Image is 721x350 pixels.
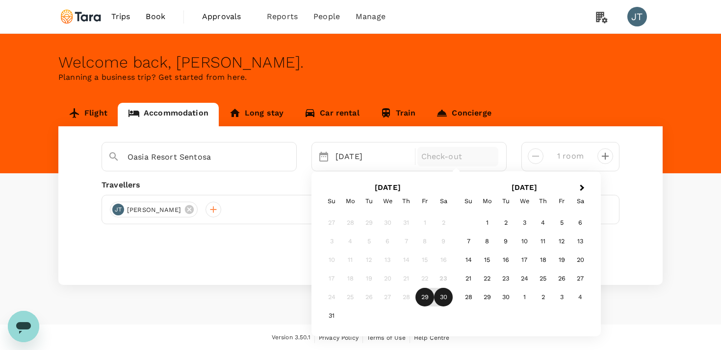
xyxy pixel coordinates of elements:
div: Not available Sunday, August 10th, 2025 [322,251,341,270]
span: Approvals [202,11,251,23]
div: Saturday [434,192,453,210]
button: Open [289,156,291,158]
div: Choose Wednesday, September 17th, 2025 [515,251,534,270]
div: Not available Saturday, August 9th, 2025 [434,233,453,251]
a: Accommodation [118,103,219,126]
div: Choose Monday, September 29th, 2025 [478,288,496,307]
div: Not available Sunday, August 17th, 2025 [322,270,341,288]
div: Not available Wednesday, August 27th, 2025 [378,288,397,307]
div: Choose Tuesday, September 23rd, 2025 [496,270,515,288]
div: Not available Monday, August 11th, 2025 [341,251,360,270]
div: Choose Thursday, September 18th, 2025 [534,251,552,270]
div: Not available Friday, August 15th, 2025 [415,251,434,270]
input: Add rooms [551,148,590,164]
div: Not available Saturday, August 23rd, 2025 [434,270,453,288]
span: [PERSON_NAME] [121,205,187,215]
div: JT [627,7,647,26]
div: Thursday [397,192,415,210]
div: JT[PERSON_NAME] [110,202,198,217]
div: Not available Wednesday, August 6th, 2025 [378,233,397,251]
img: Tara Climate Ltd [58,6,103,27]
div: Not available Monday, August 25th, 2025 [341,288,360,307]
div: Choose Friday, September 19th, 2025 [552,251,571,270]
div: Welcome back , [PERSON_NAME] . [58,53,663,71]
h2: [DATE] [319,183,456,192]
div: Choose Tuesday, September 30th, 2025 [496,288,515,307]
h2: [DATE] [456,183,593,192]
div: Choose Saturday, August 30th, 2025 [434,288,453,307]
div: Choose Wednesday, October 1st, 2025 [515,288,534,307]
a: Privacy Policy [319,332,359,343]
div: Choose Tuesday, September 9th, 2025 [496,233,515,251]
a: Help Centre [414,332,450,343]
span: Terms of Use [367,334,406,341]
div: Saturday [571,192,590,210]
div: Friday [415,192,434,210]
div: Choose Friday, October 3rd, 2025 [552,288,571,307]
button: decrease [597,148,613,164]
a: Long stay [219,103,294,126]
div: Not available Thursday, August 21st, 2025 [397,270,415,288]
div: JT [112,204,124,215]
iframe: Button to launch messaging window [8,311,39,342]
a: Concierge [426,103,501,126]
div: Choose Sunday, September 7th, 2025 [459,233,478,251]
div: Choose Saturday, September 6th, 2025 [571,214,590,233]
div: Choose Sunday, August 31st, 2025 [322,307,341,326]
div: Choose Saturday, September 20th, 2025 [571,251,590,270]
div: Thursday [534,192,552,210]
input: Search cities, hotels, work locations [128,149,263,164]
div: Sunday [322,192,341,210]
div: Not available Thursday, August 7th, 2025 [397,233,415,251]
div: Choose Tuesday, September 16th, 2025 [496,251,515,270]
div: Choose Sunday, September 14th, 2025 [459,251,478,270]
div: Choose Wednesday, September 3rd, 2025 [515,214,534,233]
div: Not available Wednesday, August 20th, 2025 [378,270,397,288]
div: Tuesday [360,192,378,210]
div: Not available Monday, August 18th, 2025 [341,270,360,288]
div: Not available Friday, August 29th, 2025 [415,288,434,307]
div: Choose Sunday, September 21st, 2025 [459,270,478,288]
div: Monday [478,192,496,210]
div: Not available Tuesday, July 29th, 2025 [360,214,378,233]
div: Not available Saturday, August 16th, 2025 [434,251,453,270]
div: Sunday [459,192,478,210]
div: Choose Wednesday, September 24th, 2025 [515,270,534,288]
div: Not available Tuesday, August 19th, 2025 [360,270,378,288]
div: Month September, 2025 [459,214,590,307]
a: Train [370,103,426,126]
div: Tuesday [496,192,515,210]
button: Next Month [575,181,591,196]
div: Choose Friday, September 5th, 2025 [552,214,571,233]
div: Choose Saturday, September 13th, 2025 [571,233,590,251]
div: Not available Friday, August 8th, 2025 [415,233,434,251]
div: Not available Sunday, August 24th, 2025 [322,288,341,307]
div: Choose Friday, September 26th, 2025 [552,270,571,288]
div: Not available Tuesday, August 12th, 2025 [360,251,378,270]
div: Travellers [102,179,619,191]
div: Choose Thursday, September 25th, 2025 [534,270,552,288]
p: Planning a business trip? Get started from here. [58,71,663,83]
div: [DATE] [332,147,413,166]
div: Not available Monday, July 28th, 2025 [341,214,360,233]
div: Not available Tuesday, August 26th, 2025 [360,288,378,307]
span: People [313,11,340,23]
div: Not available Saturday, August 2nd, 2025 [434,214,453,233]
span: Manage [356,11,386,23]
div: Month August, 2025 [322,214,453,326]
div: Choose Monday, September 15th, 2025 [478,251,496,270]
span: Trips [111,11,130,23]
a: Car rental [294,103,370,126]
a: Flight [58,103,118,126]
div: Monday [341,192,360,210]
div: Choose Tuesday, September 2nd, 2025 [496,214,515,233]
div: Friday [552,192,571,210]
div: Not available Thursday, August 28th, 2025 [397,288,415,307]
div: Not available Sunday, July 27th, 2025 [322,214,341,233]
p: Check-out [421,151,495,163]
span: Book [146,11,165,23]
div: Not available Tuesday, August 5th, 2025 [360,233,378,251]
div: Not available Thursday, July 31st, 2025 [397,214,415,233]
div: Not available Wednesday, August 13th, 2025 [378,251,397,270]
div: Choose Thursday, October 2nd, 2025 [534,288,552,307]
